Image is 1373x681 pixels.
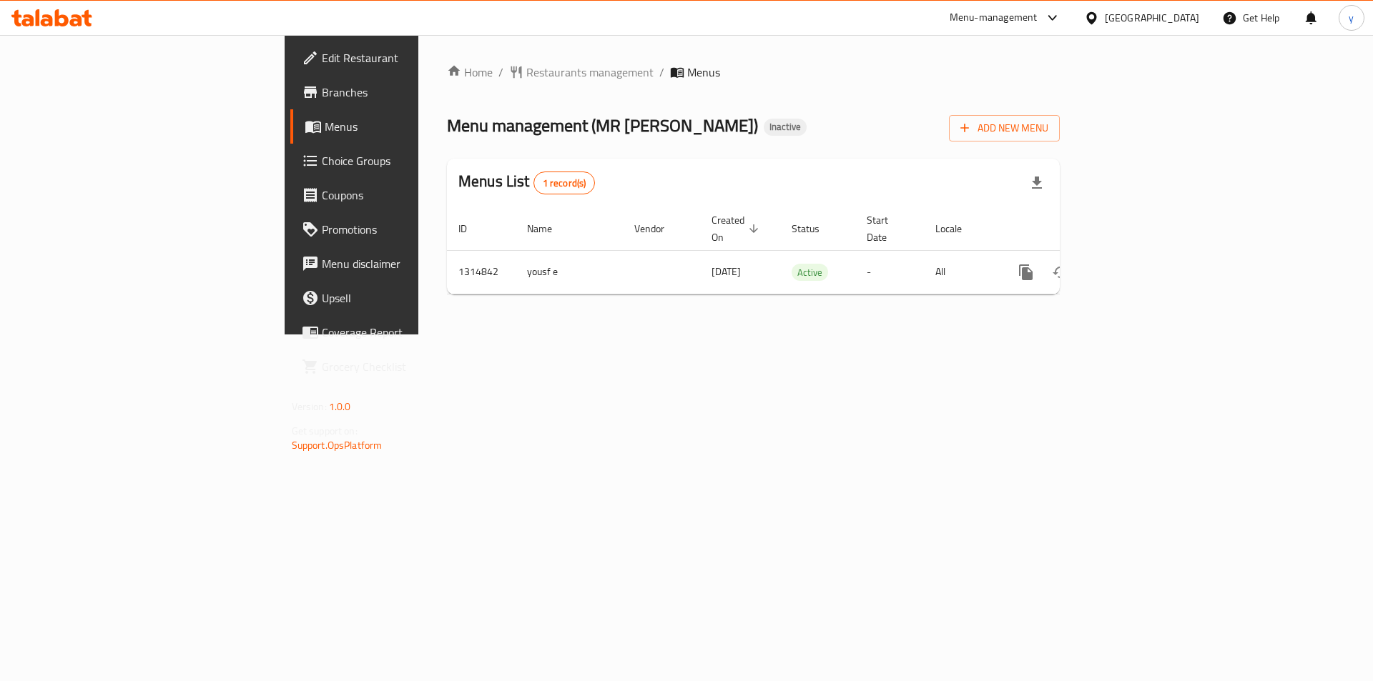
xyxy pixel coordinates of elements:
[322,358,503,375] span: Grocery Checklist
[290,41,514,75] a: Edit Restaurant
[1009,255,1043,289] button: more
[792,264,828,281] span: Active
[687,64,720,81] span: Menus
[290,178,514,212] a: Coupons
[526,64,654,81] span: Restaurants management
[712,262,741,281] span: [DATE]
[634,220,683,237] span: Vendor
[792,220,838,237] span: Status
[1349,10,1354,26] span: y
[292,397,327,416] span: Version:
[1105,10,1199,26] div: [GEOGRAPHIC_DATA]
[792,264,828,281] div: Active
[329,397,351,416] span: 1.0.0
[960,119,1048,137] span: Add New Menu
[322,152,503,169] span: Choice Groups
[998,207,1158,251] th: Actions
[712,212,763,246] span: Created On
[322,221,503,238] span: Promotions
[322,324,503,341] span: Coverage Report
[659,64,664,81] li: /
[935,220,980,237] span: Locale
[290,247,514,281] a: Menu disclaimer
[290,75,514,109] a: Branches
[1043,255,1078,289] button: Change Status
[867,212,907,246] span: Start Date
[949,115,1060,141] button: Add New Menu
[290,315,514,349] a: Coverage Report
[290,109,514,144] a: Menus
[458,220,486,237] span: ID
[534,177,595,190] span: 1 record(s)
[322,49,503,66] span: Edit Restaurant
[764,121,807,133] span: Inactive
[290,212,514,247] a: Promotions
[527,220,571,237] span: Name
[924,250,998,294] td: All
[322,289,503,307] span: Upsell
[325,118,503,135] span: Menus
[509,64,654,81] a: Restaurants management
[322,187,503,204] span: Coupons
[290,349,514,384] a: Grocery Checklist
[764,119,807,136] div: Inactive
[855,250,924,294] td: -
[292,436,383,454] a: Support.OpsPlatform
[447,207,1158,294] table: enhanced table
[447,109,758,141] span: Menu management ( MR [PERSON_NAME] )
[292,422,358,440] span: Get support on:
[1020,166,1054,200] div: Export file
[322,84,503,101] span: Branches
[290,144,514,178] a: Choice Groups
[950,9,1038,26] div: Menu-management
[290,281,514,315] a: Upsell
[458,171,595,194] h2: Menus List
[516,250,623,294] td: yousf e
[447,64,1060,81] nav: breadcrumb
[322,255,503,272] span: Menu disclaimer
[533,172,596,194] div: Total records count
